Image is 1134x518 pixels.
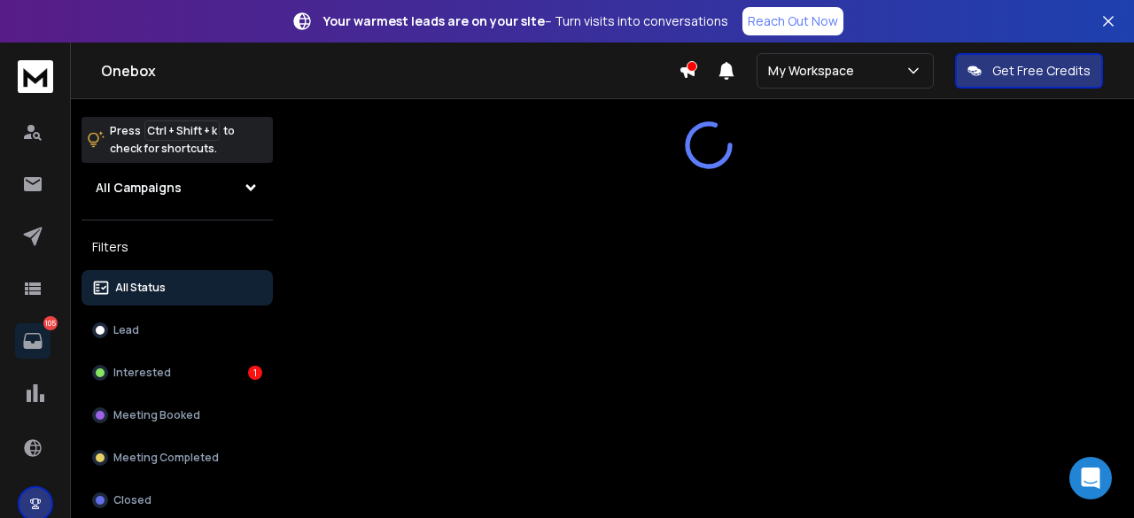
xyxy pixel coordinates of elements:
p: 105 [43,316,58,330]
p: Get Free Credits [992,62,1091,80]
a: Reach Out Now [742,7,843,35]
strong: Your warmest leads are on your site [323,12,545,29]
p: Lead [113,323,139,337]
h3: Filters [82,235,273,259]
button: Meeting Booked [82,398,273,433]
p: Reach Out Now [748,12,838,30]
img: logo [18,60,53,93]
p: All Status [115,281,166,295]
div: 1 [248,366,262,380]
h1: Onebox [101,60,679,81]
p: Closed [113,493,151,507]
div: Open Intercom Messenger [1069,457,1112,499]
button: Get Free Credits [955,53,1103,89]
button: All Status [82,270,273,305]
button: Lead [82,313,273,348]
p: Interested [113,366,171,380]
p: My Workspace [768,62,861,80]
span: Ctrl + Shift + k [144,120,220,141]
h1: All Campaigns [96,179,182,197]
a: 105 [15,323,50,359]
button: Meeting Completed [82,440,273,475]
p: Meeting Completed [113,451,219,465]
p: Press to check for shortcuts. [110,122,235,158]
p: Meeting Booked [113,408,200,422]
button: All Campaigns [82,170,273,205]
p: – Turn visits into conversations [323,12,728,30]
button: Closed [82,483,273,518]
button: Interested1 [82,355,273,390]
